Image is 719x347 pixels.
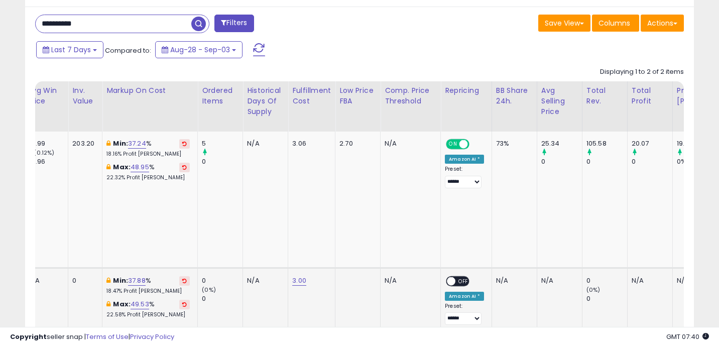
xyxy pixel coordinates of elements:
div: Repricing [445,85,488,96]
div: 5 [202,139,243,148]
div: N/A [385,139,433,148]
span: OFF [468,140,484,149]
div: 25.96 [27,157,68,166]
span: ON [447,140,459,149]
div: 73% [496,139,529,148]
p: 18.16% Profit [PERSON_NAME] [106,151,190,158]
div: 0 [586,276,627,285]
div: 0 [202,294,243,303]
div: Inv. value [72,85,98,106]
div: 2.70 [339,139,373,148]
span: Last 7 Days [51,45,91,55]
div: 0 [632,157,672,166]
div: % [106,163,190,181]
div: Displaying 1 to 2 of 2 items [600,67,684,77]
span: Columns [598,18,630,28]
small: (0.12%) [34,149,54,157]
div: Amazon AI * [445,155,484,164]
div: 0 [586,157,627,166]
div: % [106,300,190,318]
div: Preset: [445,303,484,325]
div: Fulfillment Cost [292,85,331,106]
span: Compared to: [105,46,151,55]
b: Max: [113,299,131,309]
div: N/A [247,139,280,148]
div: 0 [72,276,94,285]
div: 0 [202,157,243,166]
a: 48.95 [131,162,149,172]
button: Last 7 Days [36,41,103,58]
b: Max: [113,162,131,172]
div: N/A [632,276,665,285]
i: Revert to store-level Max Markup [182,302,187,307]
strong: Copyright [10,332,47,341]
div: Total Profit [632,85,668,106]
p: 22.32% Profit [PERSON_NAME] [106,174,190,181]
p: 22.58% Profit [PERSON_NAME] [106,311,190,318]
p: 18.47% Profit [PERSON_NAME] [106,288,190,295]
a: Privacy Policy [130,332,174,341]
div: seller snap | | [10,332,174,342]
i: Revert to store-level Min Markup [182,278,187,283]
small: (0%) [586,286,601,294]
div: Markup on Cost [106,85,193,96]
div: % [106,139,190,158]
div: N/A [247,276,280,285]
div: 20.07 [632,139,672,148]
div: N/A [27,276,60,285]
div: N/A [385,276,433,285]
span: OFF [455,277,471,285]
b: Min: [113,139,128,148]
div: Preset: [445,166,484,188]
div: Historical Days Of Supply [247,85,284,117]
div: 0 [202,276,243,285]
button: Columns [592,15,639,32]
b: Min: [113,276,128,285]
div: N/A [541,276,574,285]
div: Ordered Items [202,85,238,106]
small: (0%) [202,286,216,294]
i: This overrides the store level max markup for this listing [106,301,110,307]
div: Low Price FBA [339,85,376,106]
div: 25.99 [27,139,68,148]
a: 37.88 [128,276,146,286]
div: 0 [586,294,627,303]
a: Terms of Use [86,332,129,341]
button: Filters [214,15,254,32]
div: Amazon AI * [445,292,484,301]
div: Comp. Price Threshold [385,85,436,106]
th: The percentage added to the cost of goods (COGS) that forms the calculator for Min & Max prices. [102,81,198,132]
button: Actions [641,15,684,32]
i: This overrides the store level min markup for this listing [106,277,110,284]
a: 3.00 [292,276,306,286]
div: 203.20 [72,139,94,148]
button: Save View [538,15,590,32]
div: BB Share 24h. [496,85,533,106]
div: 105.58 [586,139,627,148]
div: N/A [496,276,529,285]
span: 2025-09-11 07:40 GMT [666,332,709,341]
a: 49.53 [131,299,149,309]
div: Total Rev. [586,85,623,106]
span: Aug-28 - Sep-03 [170,45,230,55]
div: Avg Selling Price [541,85,578,117]
div: 25.34 [541,139,582,148]
a: 37.24 [128,139,146,149]
div: 0 [541,157,582,166]
div: % [106,276,190,295]
div: 3.06 [292,139,327,148]
button: Aug-28 - Sep-03 [155,41,243,58]
div: Avg Win Price [27,85,64,106]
